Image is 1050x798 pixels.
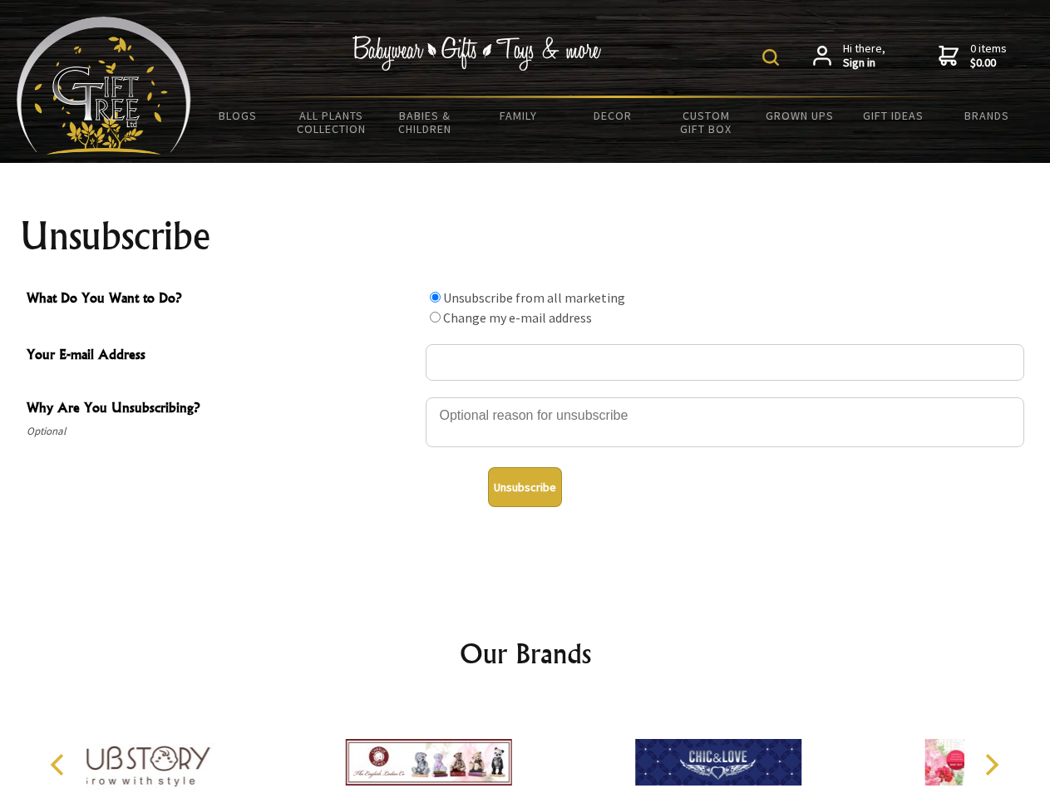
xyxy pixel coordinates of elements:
[472,98,566,133] a: Family
[565,98,659,133] a: Decor
[352,36,602,71] img: Babywear - Gifts - Toys & more
[426,344,1024,381] input: Your E-mail Address
[17,17,191,155] img: Babyware - Gifts - Toys and more...
[970,41,1007,71] span: 0 items
[33,633,1018,673] h2: Our Brands
[378,98,472,146] a: Babies & Children
[846,98,940,133] a: Gift Ideas
[762,49,779,66] img: product search
[843,56,885,71] strong: Sign in
[27,421,417,441] span: Optional
[27,344,417,368] span: Your E-mail Address
[191,98,285,133] a: BLOGS
[843,42,885,71] span: Hi there,
[430,292,441,303] input: What Do You Want to Do?
[27,288,417,312] span: What Do You Want to Do?
[659,98,753,146] a: Custom Gift Box
[27,397,417,421] span: Why Are You Unsubscribing?
[939,42,1007,71] a: 0 items$0.00
[813,42,885,71] a: Hi there,Sign in
[426,397,1024,447] textarea: Why Are You Unsubscribing?
[488,467,562,507] button: Unsubscribe
[443,289,625,306] label: Unsubscribe from all marketing
[285,98,379,146] a: All Plants Collection
[430,312,441,323] input: What Do You Want to Do?
[940,98,1034,133] a: Brands
[20,216,1031,256] h1: Unsubscribe
[973,746,1009,783] button: Next
[752,98,846,133] a: Grown Ups
[443,309,592,326] label: Change my e-mail address
[970,56,1007,71] strong: $0.00
[42,746,78,783] button: Previous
